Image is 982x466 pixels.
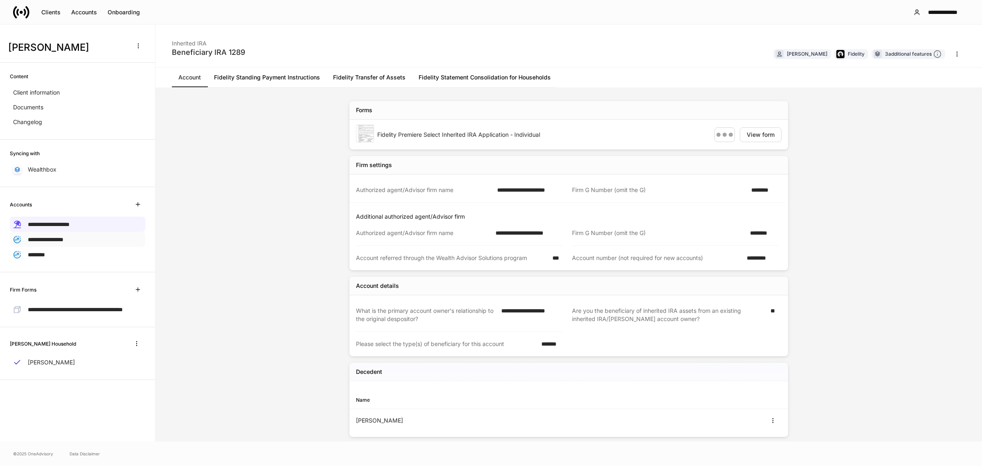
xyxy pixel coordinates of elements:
button: Clients [36,6,66,19]
h6: Accounts [10,201,32,208]
div: Authorized agent/Advisor firm name [356,229,491,237]
div: Accounts [71,9,97,15]
p: Changelog [13,118,42,126]
div: Beneficiary IRA 1289 [172,48,245,57]
button: View form [740,127,782,142]
div: Firm settings [356,161,392,169]
div: Forms [356,106,372,114]
a: [PERSON_NAME] [10,355,145,370]
h3: [PERSON_NAME] [8,41,126,54]
a: Client information [10,85,145,100]
div: Authorized agent/Advisor firm name [356,186,492,194]
p: Wealthbox [28,165,56,174]
a: Fidelity Transfer of Assets [327,68,412,87]
a: Account [172,68,207,87]
p: Documents [13,103,43,111]
h6: Firm Forms [10,286,36,294]
div: Fidelity Premiere Select Inherited IRA Application - Individual [377,131,708,139]
div: Onboarding [108,9,140,15]
p: Client information [13,88,60,97]
a: Data Disclaimer [70,450,100,457]
div: Inherited IRA [172,34,245,48]
div: Account number (not required for new accounts) [572,254,742,262]
h6: Syncing with [10,149,40,157]
a: Wealthbox [10,162,145,177]
h6: Content [10,72,28,80]
div: Account details [356,282,399,290]
div: Firm G Number (omit the G) [572,186,746,194]
span: © 2025 OneAdvisory [13,450,53,457]
h6: [PERSON_NAME] Household [10,340,76,348]
div: Are you the beneficiary of inherited IRA assets from an existing inherited IRA/[PERSON_NAME] acco... [572,307,766,323]
div: 3 additional features [885,50,941,59]
div: [PERSON_NAME] [787,50,827,58]
div: Account referred through the Wealth Advisor Solutions program [356,254,547,262]
div: Clients [41,9,61,15]
h5: Decedent [356,368,382,376]
button: Onboarding [102,6,145,19]
button: Accounts [66,6,102,19]
div: View form [747,132,775,138]
p: Additional authorized agent/Advisor firm [356,213,785,221]
a: Documents [10,100,145,115]
div: Name [356,396,569,404]
div: [PERSON_NAME] [356,416,569,425]
a: Fidelity Statement Consolidation for Households [412,68,557,87]
a: Changelog [10,115,145,129]
div: What is the primary account owner's relationship to the original despositor? [356,307,496,323]
p: [PERSON_NAME] [28,358,75,366]
div: Fidelity [848,50,865,58]
a: Fidelity Standing Payment Instructions [207,68,327,87]
div: Firm G Number (omit the G) [572,229,745,237]
div: Please select the type(s) of beneficiary for this account [356,340,536,348]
